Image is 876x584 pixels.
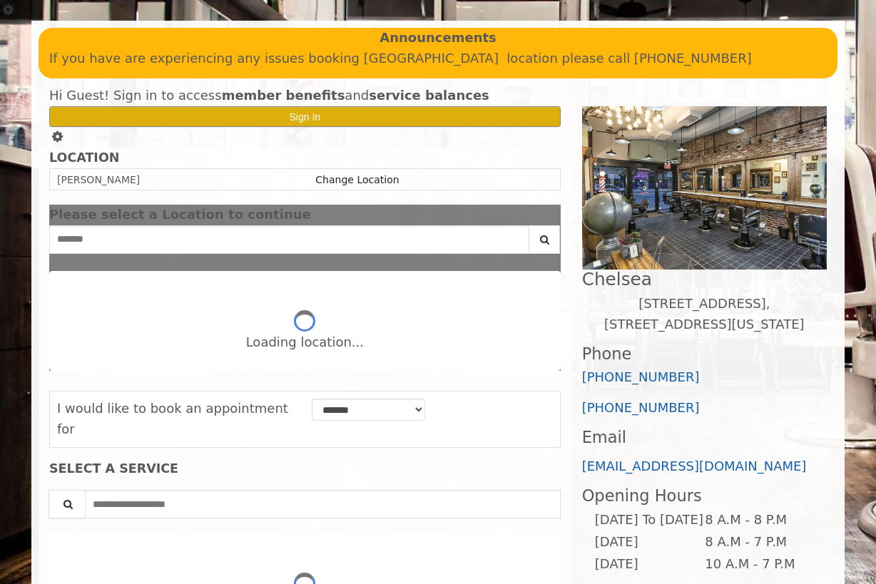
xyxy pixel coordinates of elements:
[49,225,561,261] div: Center Select
[582,369,700,384] a: [PHONE_NUMBER]
[57,174,140,185] span: [PERSON_NAME]
[49,490,86,518] button: Service Search
[582,429,827,446] h3: Email
[704,553,815,575] td: 10 A.M - 7 P.M
[246,332,364,353] div: Loading location...
[57,401,288,436] span: I would like to book an appointment for
[539,210,561,220] button: close dialog
[594,509,704,531] td: [DATE] To [DATE]
[582,294,827,335] p: [STREET_ADDRESS],[STREET_ADDRESS][US_STATE]
[49,462,561,476] div: SELECT A SERVICE
[582,270,827,289] h2: Chelsea
[49,225,529,254] input: Search Center
[704,531,815,553] td: 8 A.M - 7 P.M
[582,487,827,505] h3: Opening Hours
[49,150,119,165] b: LOCATION
[222,88,345,103] b: member benefits
[582,459,807,473] a: [EMAIL_ADDRESS][DOMAIN_NAME]
[594,553,704,575] td: [DATE]
[594,531,704,553] td: [DATE]
[582,400,700,415] a: [PHONE_NUMBER]
[49,207,311,222] span: Please select a Location to continue
[49,106,561,127] button: Sign In
[536,235,553,245] i: Search button
[49,48,827,69] p: If you have are experiencing any issues booking [GEOGRAPHIC_DATA] location please call [PHONE_NUM...
[380,28,496,48] b: Announcements
[704,509,815,531] td: 8 A.M - 8 P.M
[49,86,561,106] div: Hi Guest! Sign in to access and
[582,345,827,363] h3: Phone
[315,174,399,185] a: Change Location
[369,88,489,103] b: service balances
